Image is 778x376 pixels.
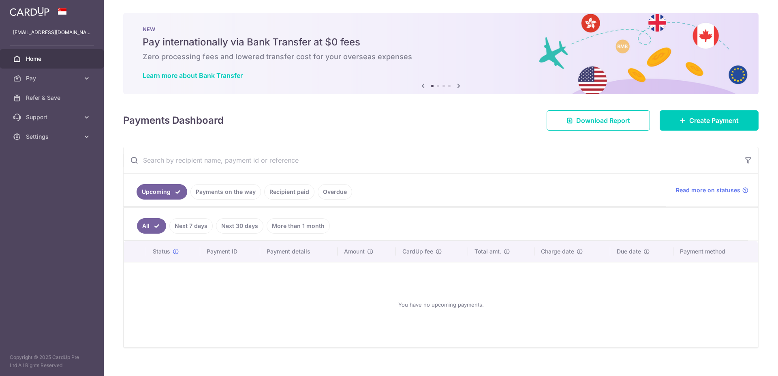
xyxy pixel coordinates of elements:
span: Status [153,247,170,256]
h5: Pay internationally via Bank Transfer at $0 fees [143,36,739,49]
th: Payment ID [200,241,260,262]
span: Download Report [576,116,630,125]
a: Overdue [318,184,352,200]
span: Support [26,113,79,121]
a: Recipient paid [264,184,314,200]
span: Due date [617,247,641,256]
span: Charge date [541,247,574,256]
span: Total amt. [474,247,501,256]
img: CardUp [10,6,49,16]
span: Create Payment [689,116,739,125]
h6: Zero processing fees and lowered transfer cost for your overseas expenses [143,52,739,62]
a: Learn more about Bank Transfer [143,71,243,79]
span: Pay [26,74,79,82]
a: Next 7 days [169,218,213,234]
span: CardUp fee [402,247,433,256]
h4: Payments Dashboard [123,113,224,128]
a: All [137,218,166,234]
img: Bank transfer banner [123,13,759,94]
a: More than 1 month [267,218,330,234]
a: Create Payment [660,110,759,131]
input: Search by recipient name, payment id or reference [124,147,739,173]
a: Payments on the way [190,184,261,200]
a: Next 30 days [216,218,263,234]
span: Refer & Save [26,94,79,102]
span: Amount [344,247,365,256]
div: You have no upcoming payments. [134,269,748,340]
p: NEW [143,26,739,32]
span: Read more on statuses [676,186,740,194]
th: Payment method [673,241,758,262]
th: Payment details [260,241,338,262]
a: Read more on statuses [676,186,748,194]
a: Upcoming [137,184,187,200]
span: Home [26,55,79,63]
p: [EMAIL_ADDRESS][DOMAIN_NAME] [13,28,91,37]
span: Settings [26,133,79,141]
a: Download Report [547,110,650,131]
